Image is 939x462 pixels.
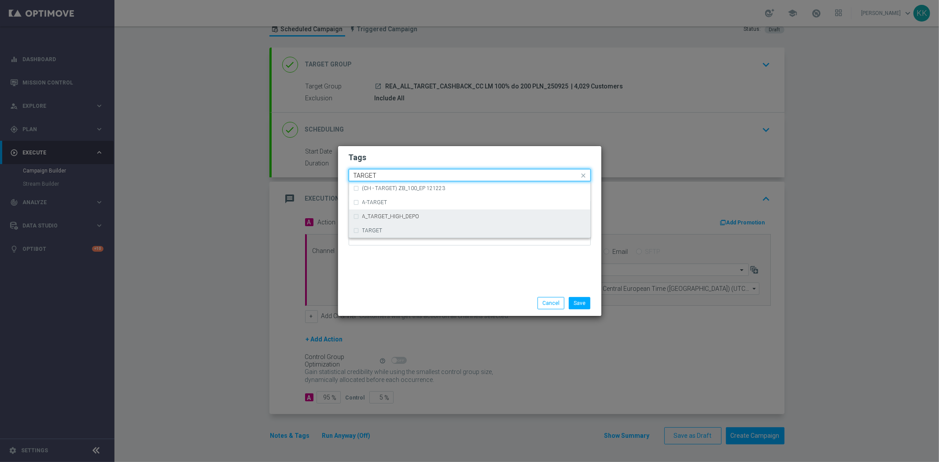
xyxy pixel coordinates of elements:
label: A_TARGET_HIGH_DEPO [362,214,420,219]
label: A-TARGET [362,200,387,205]
div: TARGET [354,224,586,238]
button: Cancel [538,297,564,309]
div: A_TARGET_HIGH_DEPO [354,209,586,224]
div: (CH - TARGET) ZB_100_EP 121223 [354,181,586,195]
h2: Tags [349,152,591,163]
div: A-TARGET [354,195,586,209]
ng-dropdown-panel: Options list [349,181,591,238]
button: Save [569,297,590,309]
label: (CH - TARGET) ZB_100_EP 121223 [362,186,446,191]
ng-select: ALL, REA [349,169,591,181]
label: TARGET [362,228,383,233]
